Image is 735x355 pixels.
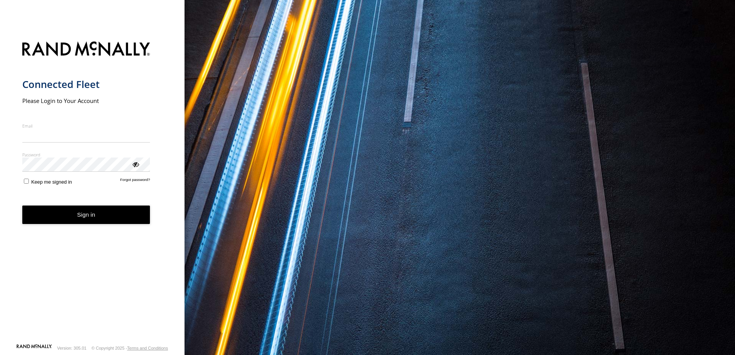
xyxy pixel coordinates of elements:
[120,177,150,185] a: Forgot password?
[22,123,150,129] label: Email
[127,346,168,350] a: Terms and Conditions
[22,152,150,158] label: Password
[24,179,29,184] input: Keep me signed in
[57,346,86,350] div: Version: 305.01
[17,344,52,352] a: Visit our Website
[22,78,150,91] h1: Connected Fleet
[131,160,139,168] div: ViewPassword
[22,40,150,60] img: Rand McNally
[91,346,168,350] div: © Copyright 2025 -
[22,37,163,343] form: main
[22,206,150,224] button: Sign in
[31,179,72,185] span: Keep me signed in
[22,97,150,105] h2: Please Login to Your Account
